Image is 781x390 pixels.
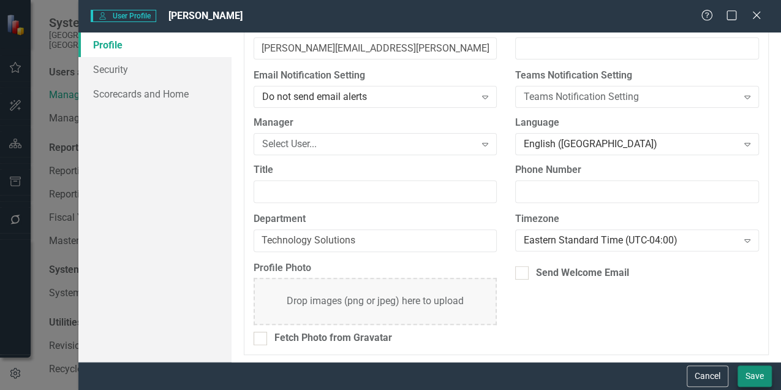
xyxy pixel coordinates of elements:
label: Email Notification Setting [254,69,497,83]
span: [PERSON_NAME] [168,10,243,21]
label: Title [254,163,497,177]
a: Scorecards and Home [78,82,232,106]
label: Teams Notification Setting [515,69,759,83]
span: User Profile [91,10,156,22]
div: Drop images (png or jpeg) here to upload [287,294,464,308]
button: Save [738,365,772,387]
label: Phone Number [515,163,759,177]
div: Teams Notification Setting [524,90,737,104]
div: Select User... [262,137,475,151]
a: Security [78,57,232,82]
label: Language [515,116,759,130]
div: Fetch Photo from Gravatar [274,331,392,345]
label: Department [254,212,497,226]
div: Eastern Standard Time (UTC-04:00) [524,233,737,247]
button: Cancel [687,365,728,387]
label: Profile Photo [254,261,497,275]
label: Timezone [515,212,759,226]
div: Do not send email alerts [262,90,475,104]
div: Send Welcome Email [536,266,629,280]
div: English ([GEOGRAPHIC_DATA]) [524,137,737,151]
a: Profile [78,32,232,57]
label: Manager [254,116,497,130]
